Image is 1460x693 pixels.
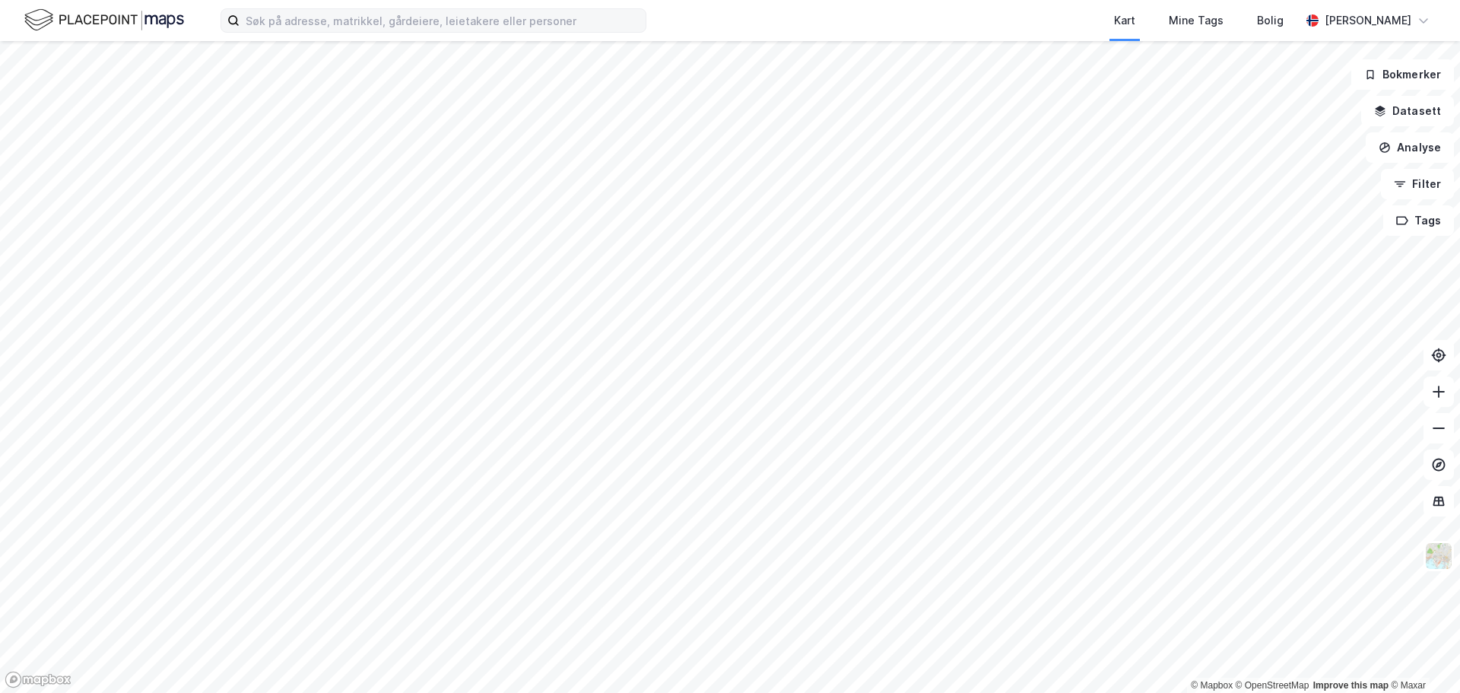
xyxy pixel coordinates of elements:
a: Improve this map [1313,680,1389,691]
button: Analyse [1366,132,1454,163]
div: Kart [1114,11,1135,30]
div: Bolig [1257,11,1284,30]
img: Z [1424,542,1453,571]
button: Filter [1381,169,1454,199]
div: Mine Tags [1169,11,1224,30]
a: OpenStreetMap [1236,680,1309,691]
button: Tags [1383,205,1454,236]
img: logo.f888ab2527a4732fd821a326f86c7f29.svg [24,7,184,33]
a: Mapbox [1191,680,1233,691]
input: Søk på adresse, matrikkel, gårdeiere, leietakere eller personer [240,9,646,32]
button: Bokmerker [1351,59,1454,90]
div: Kontrollprogram for chat [1384,620,1460,693]
a: Mapbox homepage [5,671,71,688]
div: [PERSON_NAME] [1325,11,1411,30]
iframe: Chat Widget [1384,620,1460,693]
button: Datasett [1361,96,1454,126]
